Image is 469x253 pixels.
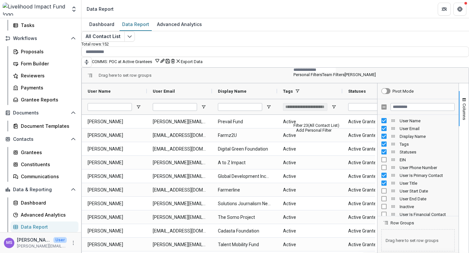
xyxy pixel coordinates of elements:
[283,211,336,224] span: Active
[21,123,73,129] div: Document Templates
[17,236,51,243] p: [PERSON_NAME]
[348,156,402,169] span: Active Grantee,Previous Grantee
[283,129,336,142] span: Active
[87,6,114,12] div: Data Report
[10,58,78,69] a: Form Builder
[21,72,73,79] div: Reviewers
[218,89,247,94] span: Display Name
[377,210,459,218] div: User Is Financial Contact Column
[3,134,78,144] button: Open Contacts
[377,125,459,132] div: User Email Column
[69,3,78,16] button: Open entity switcher
[377,140,459,148] div: Tags Column
[99,73,151,78] span: Drag here to set row groups
[13,187,68,193] span: Data & Reporting
[88,142,141,156] span: [PERSON_NAME]
[10,82,78,93] a: Payments
[3,33,78,44] button: Open Workflows
[153,89,175,94] span: User Email
[88,197,141,210] span: [PERSON_NAME]
[391,103,455,111] input: Filter Columns Input
[377,171,459,179] div: User Is Primary Contact Column
[377,179,459,187] div: User Title Column
[283,142,336,156] span: Active
[400,157,455,162] span: EIN
[21,161,73,168] div: Constituents
[283,197,336,210] span: Active
[392,89,414,94] div: Pivot Mode
[377,117,459,125] div: User Name Column
[293,72,322,77] button: Personal Filters
[21,96,73,103] div: Grantee Reports
[345,72,376,77] button: [PERSON_NAME]
[176,58,181,64] button: default
[400,126,455,131] span: User Email
[218,142,271,156] span: Digital Green Foundation
[153,156,206,169] span: [PERSON_NAME][EMAIL_ADDRESS][DOMAIN_NAME]
[348,170,402,183] span: Active Grantee
[69,239,77,247] button: More
[21,223,73,230] div: Data Report
[88,103,132,111] input: User Name Filter Input
[10,121,78,131] a: Document Templates
[99,73,151,78] div: Row Groups
[153,238,206,251] span: [PERSON_NAME][EMAIL_ADDRESS][DOMAIN_NAME]
[153,197,206,210] span: [PERSON_NAME][EMAIL_ADDRESS][DOMAIN_NAME]
[154,20,205,29] div: Advanced Analytics
[10,171,78,182] a: Communications
[88,170,141,183] span: [PERSON_NAME]
[21,84,73,91] div: Payments
[136,104,141,110] button: Open Filter Menu
[348,211,402,224] span: Active Grantee,Previous Grantee
[400,181,455,186] span: User Title
[153,115,206,128] span: [PERSON_NAME][EMAIL_ADDRESS][DOMAIN_NAME]
[88,89,111,94] span: User Name
[154,18,205,31] a: Advanced Analytics
[10,197,78,208] a: Dashboard
[218,170,271,183] span: Global Development Incubator
[21,211,73,218] div: Advanced Analytics
[10,70,78,81] a: Reviewers
[21,60,73,67] div: Form Builder
[153,224,206,238] span: [EMAIL_ADDRESS][DOMAIN_NAME]
[10,221,78,232] a: Data Report
[160,58,165,63] button: Rename
[293,128,332,133] button: Add Personal Filter
[3,108,78,118] button: Open Documents
[13,137,68,142] span: Contacts
[400,196,455,201] span: User End Date
[13,36,68,41] span: Workflows
[88,129,141,142] span: [PERSON_NAME]
[283,238,336,251] span: Active
[348,197,402,210] span: Active Grantee,Previous Grantee,Previous Applicant
[6,241,12,245] div: Monica Swai
[348,142,402,156] span: Active Grantee,Previous Grantee
[3,3,67,16] img: Livelihood Impact Fund logo
[377,132,459,140] div: Display Name Column
[218,211,271,224] span: The Somo Project
[218,238,271,251] span: Talent Mobility Fund
[88,211,141,224] span: [PERSON_NAME]
[165,58,170,64] button: Save
[293,77,339,128] button: Filter 23 (All Contact List)
[218,197,271,210] span: Solutions Journalism Network
[88,224,141,238] span: [PERSON_NAME]
[377,187,459,195] div: User Start Date Column
[153,142,206,156] span: [EMAIL_ADDRESS][DOMAIN_NAME]
[348,129,402,142] span: Active Grantee,Previous Applicant
[87,18,117,31] a: Dashboard
[201,104,206,110] button: Open Filter Menu
[400,134,455,139] span: Display Name
[400,173,455,178] span: User Is Primary Contact
[377,195,459,203] div: User End Date Column
[10,209,78,220] a: Advanced Analytics
[218,156,271,169] span: A to Z Impact
[10,159,78,170] a: Constituents
[377,117,459,234] div: Column List 15 Columns
[120,18,152,31] a: Data Report
[348,224,402,238] span: Active Grantee
[3,184,78,195] button: Open Data & Reporting
[453,3,466,16] button: Get Help
[120,20,152,29] div: Data Report
[400,204,455,209] span: Inactive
